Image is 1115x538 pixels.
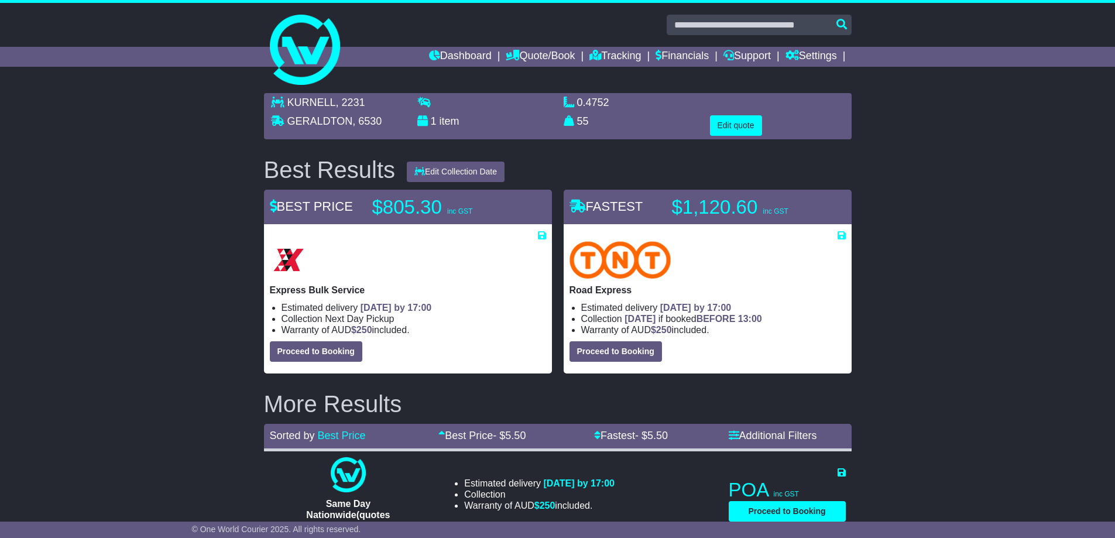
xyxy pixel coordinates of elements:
[774,490,799,498] span: inc GST
[407,162,505,182] button: Edit Collection Date
[258,157,402,183] div: Best Results
[763,207,788,215] span: inc GST
[287,97,336,108] span: KURNELL
[270,199,353,214] span: BEST PRICE
[192,525,361,534] span: © One World Courier 2025. All rights reserved.
[464,478,615,489] li: Estimated delivery
[464,500,615,511] li: Warranty of AUD included.
[270,341,362,362] button: Proceed to Booking
[581,302,846,313] li: Estimated delivery
[697,314,736,324] span: BEFORE
[351,325,372,335] span: $
[543,478,615,488] span: [DATE] by 17:00
[306,499,390,531] span: Same Day Nationwide(quotes take 0.5-1 hour)
[581,324,846,335] li: Warranty of AUD included.
[651,325,672,335] span: $
[287,115,353,127] span: GERALDTON
[729,478,846,502] p: POA
[594,430,668,441] a: Fastest- $5.50
[569,241,671,279] img: TNT Domestic: Road Express
[372,196,519,219] p: $805.30
[506,47,575,67] a: Quote/Book
[589,47,641,67] a: Tracking
[270,285,546,296] p: Express Bulk Service
[356,325,372,335] span: 250
[660,303,732,313] span: [DATE] by 17:00
[534,501,555,510] span: $
[361,303,432,313] span: [DATE] by 17:00
[635,430,668,441] span: - $
[282,313,546,324] li: Collection
[318,430,366,441] a: Best Price
[656,325,672,335] span: 250
[505,430,526,441] span: 5.50
[569,199,643,214] span: FASTEST
[493,430,526,441] span: - $
[710,115,762,136] button: Edit quote
[270,430,315,441] span: Sorted by
[264,391,852,417] h2: More Results
[729,430,817,441] a: Additional Filters
[331,457,366,492] img: One World Courier: Same Day Nationwide(quotes take 0.5-1 hour)
[729,501,846,522] button: Proceed to Booking
[625,314,761,324] span: if booked
[336,97,365,108] span: , 2231
[282,302,546,313] li: Estimated delivery
[438,430,526,441] a: Best Price- $5.50
[540,501,555,510] span: 250
[447,207,472,215] span: inc GST
[672,196,818,219] p: $1,120.60
[569,341,662,362] button: Proceed to Booking
[270,241,307,279] img: Border Express: Express Bulk Service
[738,314,762,324] span: 13:00
[785,47,837,67] a: Settings
[464,489,615,500] li: Collection
[569,285,846,296] p: Road Express
[282,324,546,335] li: Warranty of AUD included.
[440,115,459,127] span: item
[647,430,668,441] span: 5.50
[431,115,437,127] span: 1
[625,314,656,324] span: [DATE]
[581,313,846,324] li: Collection
[723,47,771,67] a: Support
[577,97,609,108] span: 0.4752
[352,115,382,127] span: , 6530
[656,47,709,67] a: Financials
[577,115,589,127] span: 55
[429,47,492,67] a: Dashboard
[325,314,394,324] span: Next Day Pickup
